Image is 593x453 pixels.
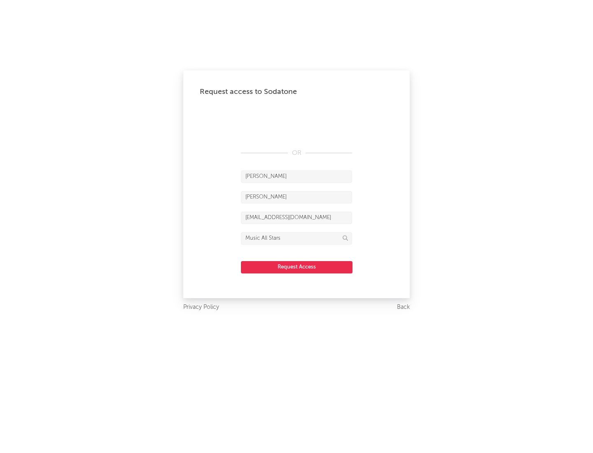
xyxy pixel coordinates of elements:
button: Request Access [241,261,353,273]
input: Last Name [241,191,352,203]
input: Email [241,212,352,224]
input: Division [241,232,352,245]
a: Privacy Policy [183,302,219,313]
div: Request access to Sodatone [200,87,393,97]
input: First Name [241,170,352,183]
div: OR [241,148,352,158]
a: Back [397,302,410,313]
